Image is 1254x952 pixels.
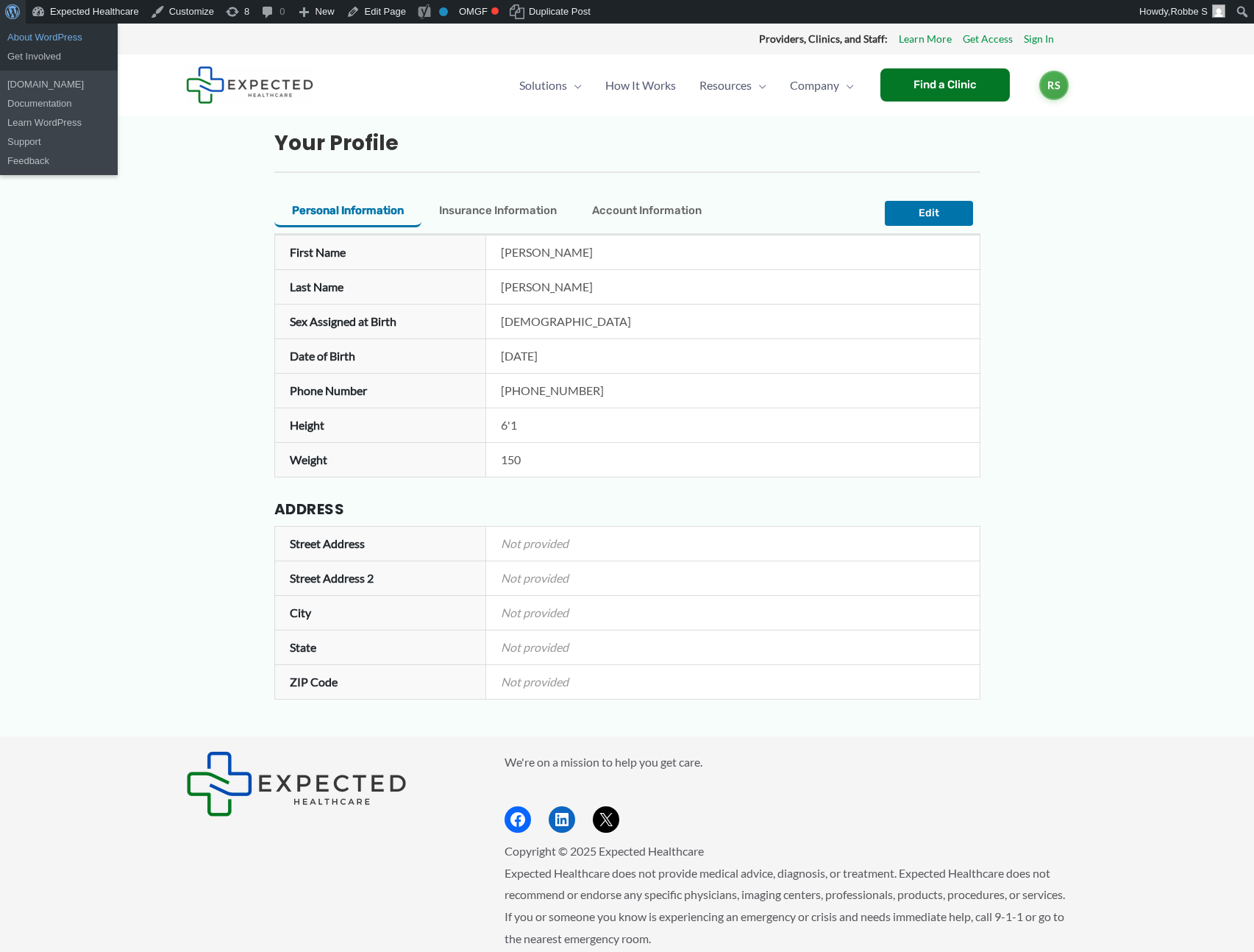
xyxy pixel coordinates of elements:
[501,605,569,619] em: Not provided
[880,68,1010,102] a: Find a Clinic
[519,60,567,111] span: Solutions
[501,536,569,550] em: Not provided
[505,751,1069,833] aside: Footer Widget 2
[274,500,980,526] h3: Address
[274,196,421,227] button: Personal Information
[274,270,486,305] th: Last Name
[486,374,980,408] td: [PHONE_NUMBER]
[605,60,676,111] span: How It Works
[274,596,486,630] th: City
[699,60,752,111] span: Resources
[274,339,486,374] th: Date of Birth
[574,196,719,227] button: Account Information
[274,665,486,700] th: ZIP Code
[274,561,486,596] th: Street Address 2
[1039,71,1069,100] a: RS
[501,675,569,689] em: Not provided
[292,204,404,217] span: Personal Information
[486,339,980,374] td: [DATE]
[486,235,980,270] td: [PERSON_NAME]
[501,640,569,654] em: Not provided
[274,130,980,157] h2: Your Profile
[790,60,839,111] span: Company
[274,630,486,665] th: State
[439,204,557,217] span: Insurance Information
[274,408,486,443] th: Height
[505,751,1069,773] p: We're on a mission to help you get care.
[963,29,1013,49] a: Get Access
[186,66,313,104] img: Expected Healthcare Logo - side, dark font, small
[778,60,866,111] a: CompanyMenu Toggle
[688,60,778,111] a: ResourcesMenu Toggle
[1170,6,1208,17] span: Robbe S
[1024,29,1054,49] a: Sign In
[486,270,980,305] td: [PERSON_NAME]
[839,60,854,111] span: Menu Toggle
[507,60,866,111] nav: Primary Site Navigation
[567,60,582,111] span: Menu Toggle
[186,751,468,817] aside: Footer Widget 1
[899,29,952,49] a: Learn More
[594,60,688,111] a: How It Works
[274,527,486,561] th: Street Address
[501,571,569,585] em: Not provided
[421,196,574,227] button: Insurance Information
[752,60,766,111] span: Menu Toggle
[505,844,704,858] span: Copyright © 2025 Expected Healthcare
[759,32,888,45] strong: Providers, Clinics, and Staff:
[505,866,1065,945] span: Expected Healthcare does not provide medical advice, diagnosis, or treatment. Expected Healthcare...
[486,408,980,443] td: 6'1
[592,204,702,217] span: Account Information
[274,443,486,477] th: Weight
[486,443,980,477] td: 150
[439,7,448,16] div: No index
[274,374,486,408] th: Phone Number
[486,305,980,339] td: [DEMOGRAPHIC_DATA]
[186,751,407,817] img: Expected Healthcare Logo - side, dark font, small
[274,305,486,339] th: Sex Assigned at Birth
[885,201,973,226] button: Edit
[274,235,486,270] th: First Name
[507,60,594,111] a: SolutionsMenu Toggle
